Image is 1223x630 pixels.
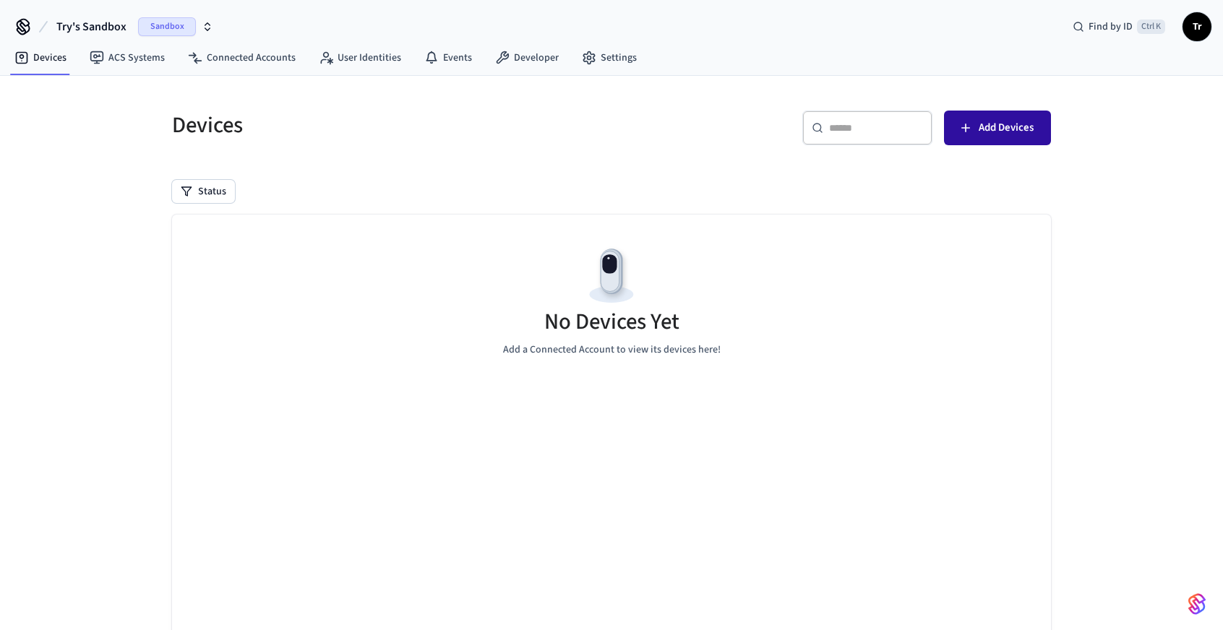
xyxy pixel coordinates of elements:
[176,45,307,71] a: Connected Accounts
[570,45,648,71] a: Settings
[1089,20,1133,34] span: Find by ID
[413,45,484,71] a: Events
[3,45,78,71] a: Devices
[56,18,126,35] span: Try's Sandbox
[944,111,1051,145] button: Add Devices
[1184,14,1210,40] span: Tr
[979,118,1034,137] span: Add Devices
[484,45,570,71] a: Developer
[138,17,196,36] span: Sandbox
[544,307,679,337] h5: No Devices Yet
[172,111,603,140] h5: Devices
[1183,12,1211,41] button: Tr
[503,342,721,358] p: Add a Connected Account to view its devices here!
[307,45,413,71] a: User Identities
[172,180,235,203] button: Status
[1137,20,1165,34] span: Ctrl K
[1188,592,1206,616] img: SeamLogoGradient.69752ec5.svg
[78,45,176,71] a: ACS Systems
[1061,14,1177,40] div: Find by IDCtrl K
[579,243,644,308] img: Devices Empty State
